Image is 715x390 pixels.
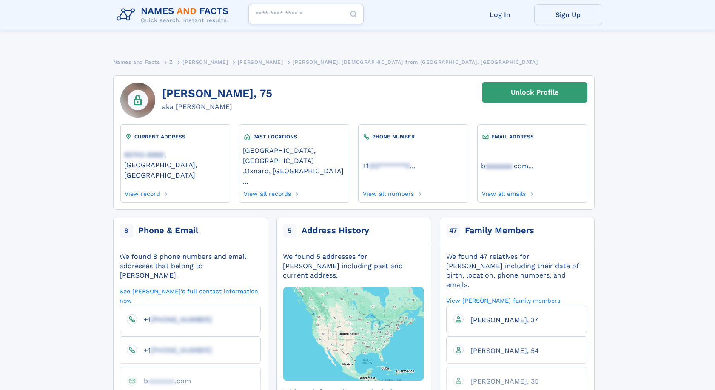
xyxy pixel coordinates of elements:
a: View all numbers [362,188,414,197]
a: Names and Facts [113,57,160,67]
span: Z [169,59,173,65]
span: [PERSON_NAME], 54 [470,347,539,355]
div: We found 5 addresses for [PERSON_NAME] including past and current address. [283,252,424,280]
div: aka [PERSON_NAME] [162,102,272,112]
div: , [243,141,345,188]
span: [PERSON_NAME], 37 [470,316,538,324]
a: Z [169,57,173,67]
div: Unlock Profile [511,83,558,102]
a: [PERSON_NAME] [182,57,228,67]
a: ... [362,162,464,170]
a: baaaaaaa.com [137,376,191,384]
span: [PERSON_NAME] [182,59,228,65]
a: View all emails [481,188,526,197]
a: View record [124,188,160,197]
a: Unlock Profile [482,82,587,103]
a: ... [243,177,345,185]
div: Address History [302,225,369,237]
a: 85743-8968, [GEOGRAPHIC_DATA], [GEOGRAPHIC_DATA] [124,150,226,179]
div: EMAIL ADDRESS [481,132,583,141]
div: PHONE NUMBER [362,132,464,141]
span: [PERSON_NAME], 35 [470,377,538,385]
span: [PERSON_NAME], [DEMOGRAPHIC_DATA] from [GEOGRAPHIC_DATA], [GEOGRAPHIC_DATA] [293,59,538,65]
a: [PERSON_NAME], 35 [464,377,538,385]
a: Sign Up [534,4,602,25]
a: Log In [466,4,534,25]
a: Oxnard, [GEOGRAPHIC_DATA] [245,166,344,175]
span: aaaaaaa [485,162,512,170]
a: baaaaaaa.com [481,161,528,170]
span: 8 [120,224,133,238]
span: [PERSON_NAME] [238,59,283,65]
button: Search Button [343,4,364,25]
div: CURRENT ADDRESS [124,132,226,141]
a: [PERSON_NAME] [238,57,283,67]
div: PAST LOCATIONS [243,132,345,141]
span: 47 [446,224,460,238]
a: ... [481,162,583,170]
a: View [PERSON_NAME] family members [446,296,560,304]
a: See [PERSON_NAME]'s full contact information now [120,287,261,304]
span: [PHONE_NUMBER] [151,315,212,324]
a: +1[PHONE_NUMBER] [137,315,212,323]
span: 85743-8968 [124,151,164,159]
div: Phone & Email [138,225,198,237]
a: View all records [243,188,291,197]
span: aaaaaaa [148,377,175,385]
a: [GEOGRAPHIC_DATA], [GEOGRAPHIC_DATA] [243,146,345,165]
input: search input [248,4,364,24]
span: 5 [283,224,296,238]
div: Family Members [465,225,534,237]
a: +1[PHONE_NUMBER] [137,346,212,354]
span: [PHONE_NUMBER] [151,346,212,354]
a: [PERSON_NAME], 37 [464,315,538,324]
h1: [PERSON_NAME], 75 [162,87,272,100]
a: [PERSON_NAME], 54 [464,346,539,354]
div: We found 8 phone numbers and email addresses that belong to [PERSON_NAME]. [120,252,261,280]
img: Logo Names and Facts [113,3,236,26]
div: We found 47 relatives for [PERSON_NAME] including their date of birth, location, phone numbers, a... [446,252,587,290]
